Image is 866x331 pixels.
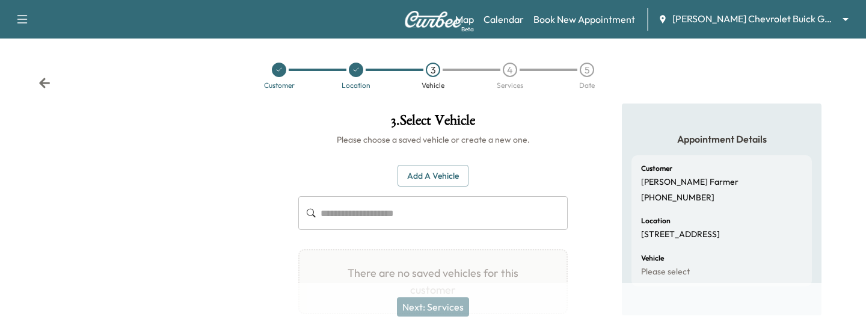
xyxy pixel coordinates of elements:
p: [PHONE_NUMBER] [641,193,714,203]
div: 3 [426,63,440,77]
div: Customer [264,82,295,89]
img: Curbee Logo [404,11,462,28]
p: [STREET_ADDRESS] [641,229,720,240]
div: There are no saved vehicles for this customer [298,249,568,314]
p: Please select [641,267,690,277]
a: Calendar [484,12,524,26]
button: Add a Vehicle [398,165,468,187]
h6: Location [641,217,671,224]
p: [PERSON_NAME] Farmer [641,177,739,188]
a: MapBeta [455,12,474,26]
div: 5 [580,63,594,77]
div: Back [38,77,51,89]
span: [PERSON_NAME] Chevrolet Buick GMC [672,12,837,26]
div: Services [497,82,523,89]
h5: Appointment Details [631,132,812,146]
h1: 3 . Select Vehicle [298,113,568,134]
div: 4 [503,63,517,77]
div: Date [579,82,595,89]
a: Book New Appointment [533,12,635,26]
h6: Customer [641,165,672,172]
div: Vehicle [422,82,444,89]
h6: Please choose a saved vehicle or create a new one. [298,134,568,146]
div: Location [342,82,370,89]
div: Beta [461,25,474,34]
h6: Vehicle [641,255,664,262]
